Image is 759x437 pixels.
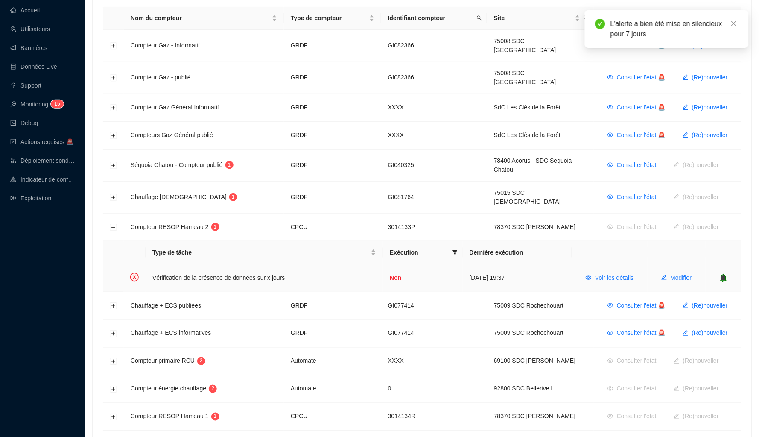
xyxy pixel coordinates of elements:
span: Consulter l'état 🚨 [617,73,666,82]
span: bell [719,274,728,282]
button: Développer la ligne [110,194,117,201]
td: XXXX [381,348,487,375]
td: GI082366 [381,62,487,94]
strong: Non [390,274,401,281]
span: Modifier [671,273,692,282]
sup: 1 [229,193,237,201]
button: (Re)nouveller [667,158,726,172]
td: [DATE] 19:37 [463,264,572,292]
span: Chauffage [DEMOGRAPHIC_DATA] [131,194,227,200]
span: (Re)nouveller [692,301,728,310]
span: 75008 SDC [GEOGRAPHIC_DATA] [494,38,556,53]
td: CPCU [284,403,381,431]
span: edit [683,330,689,336]
span: Séquoia Chatou - Compteur publié [131,161,223,168]
td: CPCU [284,214,381,241]
button: (Re)nouveller [676,327,735,340]
span: 1 [228,162,231,168]
th: Type de tâche [146,241,383,264]
span: 2 [211,386,214,392]
span: 69100 SDC [PERSON_NAME] [494,358,575,364]
span: Compteur RESOP Hameau 2 [131,223,209,230]
span: edit [683,74,689,80]
span: Chauffage + ECS publiées [131,302,201,309]
span: 5 [57,101,60,107]
td: GI082366 [381,30,487,62]
td: GI077414 [381,292,487,320]
button: Consulter l'état 🚨 [601,129,672,142]
button: Développer la ligne [110,358,117,365]
a: notificationBannières [10,44,47,51]
span: Type de compteur [291,14,368,23]
span: Compteurs Gaz Général publié [131,132,213,138]
span: 1 [214,414,217,419]
span: Consulter l'état 🚨 [617,131,666,140]
a: heat-mapIndicateur de confort [10,176,75,183]
td: GI040325 [381,150,487,182]
td: GRDF [284,62,381,94]
span: 78370 SDC [PERSON_NAME] [494,413,575,420]
button: Consulter l'état [601,355,663,368]
a: Close [729,19,739,28]
a: clusterDéploiement sondes [10,157,75,164]
button: (Re)nouveller [676,71,735,85]
td: GI077414 [381,320,487,348]
sup: 2 [197,357,205,365]
button: Consulter l'état [601,158,663,172]
span: SdC Les Clés de la Forêt [494,132,560,138]
button: (Re)nouveller [667,355,726,368]
sup: 1 [225,161,234,169]
th: Nom du compteur [124,7,284,30]
span: edit [683,132,689,138]
td: XXXX [381,122,487,150]
span: Nom du compteur [131,14,270,23]
button: Développer la ligne [110,331,117,337]
span: 92800 SDC Bellerive I [494,385,553,392]
span: Compteur Gaz - Informatif [131,42,200,49]
button: Développer la ligne [110,414,117,421]
button: Consulter l'état [601,191,663,204]
span: 1 [214,224,217,230]
span: eye [607,194,613,200]
a: codeDebug [10,120,38,126]
span: (Re)nouveller [692,73,728,82]
span: search [584,15,589,21]
button: (Re)nouveller [676,101,735,114]
button: (Re)nouveller [676,299,735,313]
button: Développer la ligne [110,43,117,50]
span: 78370 SDC [PERSON_NAME] [494,223,575,230]
span: Consulter l'état [617,161,657,170]
sup: 1 [211,223,219,231]
a: teamUtilisateurs [10,26,50,32]
span: Site [494,14,573,23]
span: Chauffage + ECS informatives [131,330,211,337]
span: 1 [54,101,57,107]
sup: 15 [51,100,63,108]
button: Consulter l'état [601,382,663,396]
button: Développer la ligne [110,386,117,393]
td: GRDF [284,94,381,122]
span: eye [607,302,613,308]
td: GRDF [284,292,381,320]
button: Développer la ligne [110,303,117,310]
span: eye [586,275,592,281]
a: databaseDonnées Live [10,63,57,70]
a: slidersExploitation [10,195,51,202]
span: check-circle [595,19,605,29]
span: search [475,12,484,24]
span: eye [607,104,613,110]
td: GI081764 [381,182,487,214]
td: 3014134R [381,403,487,431]
th: Type de compteur [284,7,381,30]
span: edit [683,104,689,110]
td: Automate [284,348,381,375]
div: L'alerte a bien été mise en silencieux pour 7 jours [610,19,739,39]
td: 0 [381,375,487,403]
span: Voir les détails [595,273,633,282]
span: Actions requises 🚨 [20,138,73,145]
span: 78400 Acorus - SDC Sequoia - Chatou [494,157,575,173]
span: (Re)nouveller [692,131,728,140]
span: filter [452,250,458,255]
button: Développer la ligne [110,162,117,169]
button: Consulter l'état 🚨 [601,327,672,340]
